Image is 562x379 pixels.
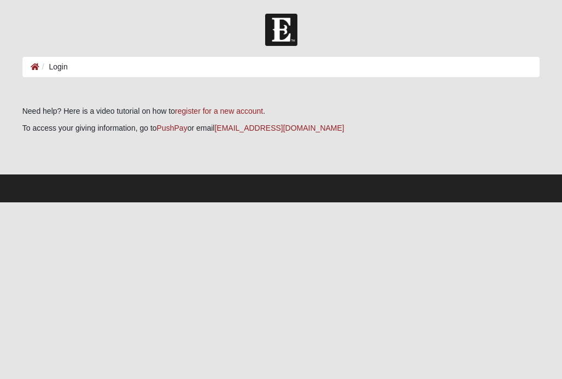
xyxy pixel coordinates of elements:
[22,123,540,134] p: To access your giving information, go to or email
[175,107,263,115] a: register for a new account
[39,61,68,73] li: Login
[157,124,188,132] a: PushPay
[214,124,344,132] a: [EMAIL_ADDRESS][DOMAIN_NAME]
[265,14,297,46] img: Church of Eleven22 Logo
[22,106,540,117] p: Need help? Here is a video tutorial on how to .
